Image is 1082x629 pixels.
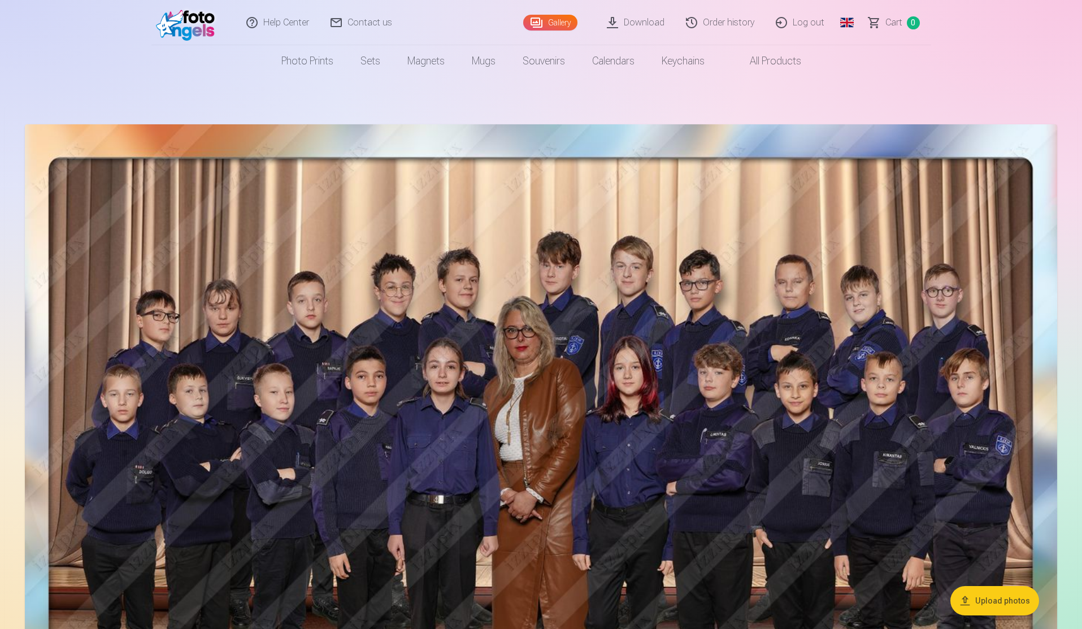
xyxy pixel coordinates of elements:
img: /fa2 [156,5,221,41]
a: Keychains [648,45,718,77]
a: Souvenirs [509,45,579,77]
a: Calendars [579,45,648,77]
span: Сart [885,16,902,29]
a: All products [718,45,815,77]
a: Mugs [458,45,509,77]
a: Magnets [394,45,458,77]
a: Gallery [523,15,577,31]
button: Upload photos [950,586,1039,615]
a: Photo prints [268,45,347,77]
span: 0 [907,16,920,29]
a: Sets [347,45,394,77]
